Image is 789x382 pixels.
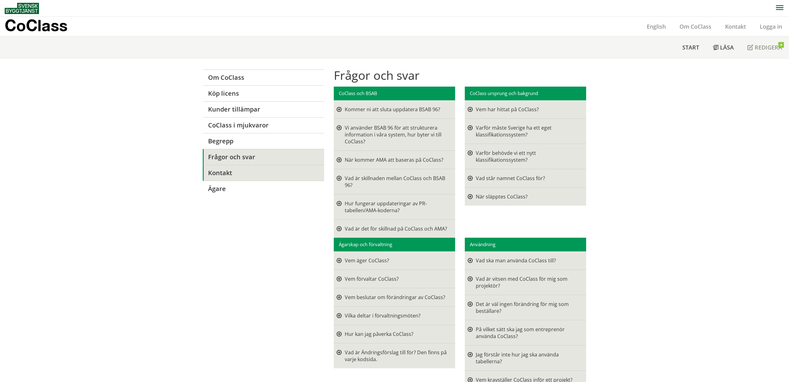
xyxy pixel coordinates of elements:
p: CoClass [5,22,67,29]
a: Begrepp [203,133,324,149]
a: Kunder tillämpar [203,101,324,117]
span: Läsa [720,44,734,51]
div: Hur fungerar uppdateringar av PR-tabellen/AMA-koderna? [345,200,449,214]
a: Om CoClass [203,69,324,85]
div: Vad är Ändringsförslag till för? Den finns på varje kodsida. [345,349,449,363]
div: Vad står namnet CoClass för? [476,175,580,182]
a: Start [675,36,706,58]
a: CoClass i mjukvaror [203,117,324,133]
a: Logga in [753,23,789,30]
div: Vem har hittat på CoClass? [476,106,580,113]
div: Vilka deltar i förvaltningsmöten? [345,312,449,319]
div: Användning [465,238,586,251]
div: Ägarskap och förvaltning [334,238,455,251]
div: Vem äger CoClass? [345,257,449,264]
div: Kommer ni att sluta uppdatera BSAB 96? [345,106,449,113]
div: Varför måste Sverige ha ett eget klassifikationssystem? [476,124,580,138]
div: När kommer AMA att baseras på CoClass? [345,156,449,163]
div: Vad är det för skillnad på CoClass och AMA? [345,225,449,232]
a: Om CoClass [673,23,718,30]
div: Vad är vitsen med CoClass för mig som projektör? [476,275,580,289]
a: Frågor och svar [203,149,324,165]
div: På vilket sätt ska jag som entreprenör använda CoClass? [476,326,580,340]
div: Vad ska man använda CoClass till? [476,257,580,264]
div: När släpptes CoClass? [476,193,580,200]
div: Vem beslutar om förändringar av CoClass? [345,294,449,301]
div: Vi använder BSAB 96 för att strukturera information i våra system, hur byter vi till CoClass? [345,124,449,145]
div: Vem förvaltar CoClass? [345,275,449,282]
div: CoClass ursprung och bakgrund [465,87,586,100]
div: Det är väl ingen förändring för mig som beställare? [476,301,580,314]
a: Ägare [203,181,324,197]
a: Läsa [706,36,741,58]
span: Start [682,44,699,51]
a: English [640,23,673,30]
a: CoClass [5,17,81,36]
div: Varför behövde vi ett nytt klassifikationssystem? [476,150,580,163]
a: Köp licens [203,85,324,101]
h1: Frågor och svar [334,68,586,82]
div: Vad är skillnaden mellan CoClass och BSAB 96? [345,175,449,189]
img: Svensk Byggtjänst [5,3,39,14]
a: Kontakt [718,23,753,30]
div: CoClass och BSAB [334,87,455,100]
a: Kontakt [203,165,324,181]
div: Hur kan jag påverka CoClass? [345,331,449,337]
div: Jag förstår inte hur jag ska använda tabellerna? [476,351,580,365]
